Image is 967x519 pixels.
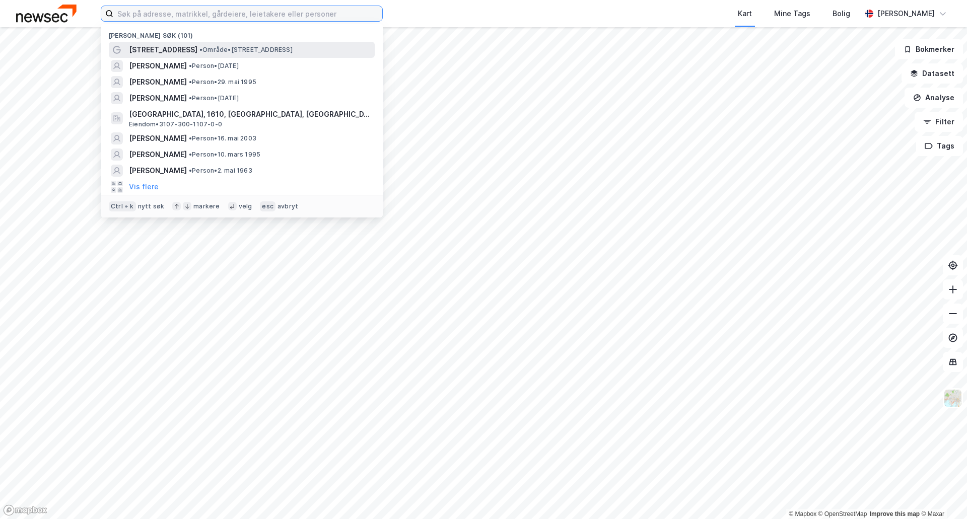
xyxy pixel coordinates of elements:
button: Bokmerker [895,39,963,59]
div: nytt søk [138,202,165,210]
span: Person • 2. mai 1963 [189,167,252,175]
div: Bolig [833,8,850,20]
div: avbryt [278,202,298,210]
span: Person • [DATE] [189,94,239,102]
span: Person • 16. mai 2003 [189,134,256,142]
div: [PERSON_NAME] søk (101) [101,24,383,42]
button: Datasett [902,63,963,84]
span: [PERSON_NAME] [129,76,187,88]
a: Mapbox homepage [3,504,47,516]
span: • [189,167,192,174]
iframe: Chat Widget [917,471,967,519]
span: [STREET_ADDRESS] [129,44,197,56]
span: Område • [STREET_ADDRESS] [199,46,293,54]
span: • [199,46,202,53]
span: [PERSON_NAME] [129,92,187,104]
div: Kontrollprogram for chat [917,471,967,519]
span: • [189,62,192,69]
a: Improve this map [870,510,920,517]
div: Ctrl + k [109,201,136,211]
div: esc [260,201,275,211]
div: Mine Tags [774,8,810,20]
span: [PERSON_NAME] [129,165,187,177]
span: • [189,151,192,158]
a: Mapbox [789,510,816,517]
span: Eiendom • 3107-300-1107-0-0 [129,120,222,128]
input: Søk på adresse, matrikkel, gårdeiere, leietakere eller personer [113,6,382,21]
button: Analyse [905,88,963,108]
span: Person • [DATE] [189,62,239,70]
span: [PERSON_NAME] [129,60,187,72]
span: • [189,134,192,142]
img: Z [943,389,962,408]
span: Person • 10. mars 1995 [189,151,260,159]
button: Tags [916,136,963,156]
span: • [189,94,192,102]
img: newsec-logo.f6e21ccffca1b3a03d2d.png [16,5,77,22]
span: [PERSON_NAME] [129,132,187,144]
div: velg [239,202,252,210]
span: Person • 29. mai 1995 [189,78,256,86]
span: [PERSON_NAME] [129,149,187,161]
div: [PERSON_NAME] [877,8,935,20]
div: markere [193,202,220,210]
button: Vis flere [129,181,159,193]
span: • [189,78,192,86]
button: Filter [915,112,963,132]
a: OpenStreetMap [818,510,867,517]
div: Kart [738,8,752,20]
span: [GEOGRAPHIC_DATA], 1610, [GEOGRAPHIC_DATA], [GEOGRAPHIC_DATA] [129,108,371,120]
